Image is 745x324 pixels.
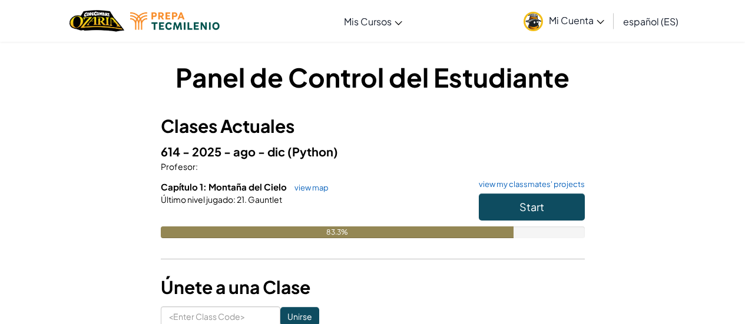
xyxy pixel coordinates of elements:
[161,161,196,172] span: Profesor
[161,59,585,95] h1: Panel de Control del Estudiante
[69,9,124,33] img: Home
[289,183,329,192] a: view map
[519,200,544,213] span: Start
[236,194,247,205] span: 21.
[161,181,289,192] span: Capítulo 1: Montaña del Cielo
[161,226,514,238] div: 83.3%
[617,5,684,37] a: español (ES)
[196,161,198,172] span: :
[287,144,338,159] span: (Python)
[130,12,220,30] img: Tecmilenio logo
[233,194,236,205] span: :
[338,5,408,37] a: Mis Cursos
[161,274,585,300] h3: Únete a una Clase
[479,193,585,221] button: Start
[161,113,585,139] h3: Clases Actuales
[549,14,604,26] span: Mi Cuenta
[623,15,678,28] span: español (ES)
[161,194,233,205] span: Último nivel jugado
[161,144,287,159] span: 614 - 2025 - ago - dic
[518,2,610,39] a: Mi Cuenta
[344,15,392,28] span: Mis Cursos
[247,194,282,205] span: Gauntlet
[69,9,124,33] a: Ozaria by CodeCombat logo
[473,181,585,188] a: view my classmates' projects
[524,12,543,31] img: avatar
